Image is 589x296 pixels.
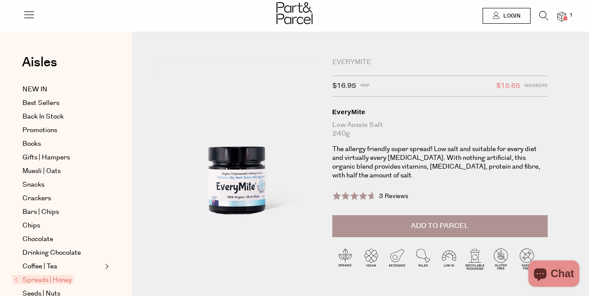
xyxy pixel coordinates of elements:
[22,98,59,108] span: Best Sellers
[567,11,575,19] span: 1
[103,261,109,272] button: Expand/Collapse Coffee | Tea
[483,8,531,24] a: Login
[557,12,566,21] a: 1
[384,246,410,272] img: P_P-ICONS-Live_Bec_V11_Ketogenic.svg
[332,108,548,116] div: EveryMite
[22,84,102,95] a: NEW IN
[332,215,548,237] button: Add to Parcel
[488,246,514,272] img: P_P-ICONS-Live_Bec_V11_Gluten_Free.svg
[501,12,520,20] span: Login
[379,192,408,201] span: 3 Reviews
[22,248,102,258] a: Drinking Chocolate
[22,166,102,177] a: Muesli | Oats
[410,246,436,272] img: P_P-ICONS-Live_Bec_V11_Paleo.svg
[22,112,102,122] a: Back In Stock
[22,84,47,95] span: NEW IN
[22,220,102,231] a: Chips
[22,207,102,217] a: Bars | Chips
[12,275,74,284] span: Spreads | Honey
[332,246,358,272] img: P_P-ICONS-Live_Bec_V11_Organic.svg
[332,58,548,67] div: EveryMite
[358,246,384,272] img: P_P-ICONS-Live_Bec_V11_Vegan.svg
[496,80,520,92] span: $15.65
[22,166,61,177] span: Muesli | Oats
[22,98,102,108] a: Best Sellers
[22,234,53,245] span: Chocolate
[158,58,319,248] img: EveryMite
[22,261,57,272] span: Coffee | Tea
[22,125,57,136] span: Promotions
[526,260,582,289] inbox-online-store-chat: Shopify online store chat
[22,125,102,136] a: Promotions
[276,2,313,24] img: Part&Parcel
[22,152,70,163] span: Gifts | Hampers
[22,234,102,245] a: Chocolate
[22,261,102,272] a: Coffee | Tea
[22,193,102,204] a: Crackers
[514,246,540,272] img: P_P-ICONS-Live_Bec_V11_Sugar_Free.svg
[22,180,44,190] span: Snacks
[22,180,102,190] a: Snacks
[22,139,41,149] span: Books
[332,145,548,180] p: The allergy friendly super spread! Low salt and suitable for every diet and virtually every [MEDI...
[411,221,469,231] span: Add to Parcel
[22,207,59,217] span: Bars | Chips
[22,53,57,72] span: Aisles
[22,193,51,204] span: Crackers
[332,80,356,92] span: $16.95
[22,112,64,122] span: Back In Stock
[22,56,57,78] a: Aisles
[436,246,462,272] img: P_P-ICONS-Live_Bec_V11_Low_Gi.svg
[332,121,548,138] div: Low Aussie Salt 240g
[22,248,81,258] span: Drinking Chocolate
[360,80,370,92] span: RRP
[15,275,102,285] a: Spreads | Honey
[22,220,40,231] span: Chips
[22,152,102,163] a: Gifts | Hampers
[524,80,548,92] span: Members
[22,139,102,149] a: Books
[462,246,488,272] img: P_P-ICONS-Live_Bec_V11_Recyclable_Packaging.svg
